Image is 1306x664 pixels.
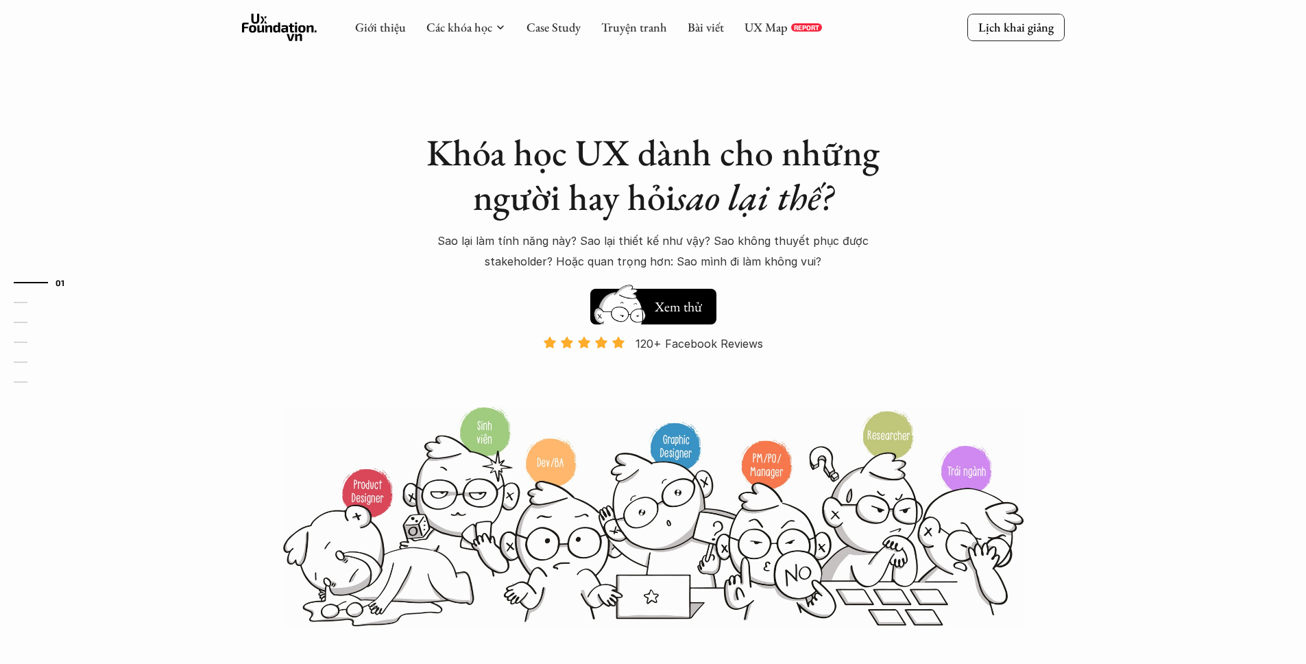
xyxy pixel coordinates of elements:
a: Case Study [527,19,581,35]
h1: Khóa học UX dành cho những người hay hỏi [413,130,893,220]
a: Truyện tranh [601,19,667,35]
strong: 01 [56,277,65,287]
a: Xem thử [590,282,716,324]
a: Bài viết [688,19,724,35]
p: 120+ Facebook Reviews [636,333,763,354]
em: sao lại thế? [675,173,833,221]
p: Sao lại làm tính năng này? Sao lại thiết kế như vậy? Sao không thuyết phục được stakeholder? Hoặc... [413,230,893,272]
p: REPORT [794,23,819,32]
a: Giới thiệu [355,19,406,35]
p: Lịch khai giảng [978,19,1054,35]
a: 01 [14,274,79,291]
a: REPORT [791,23,822,32]
a: 120+ Facebook Reviews [531,335,775,405]
a: UX Map [745,19,788,35]
h5: Xem thử [655,297,702,316]
a: Các khóa học [426,19,492,35]
a: Lịch khai giảng [967,14,1065,40]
